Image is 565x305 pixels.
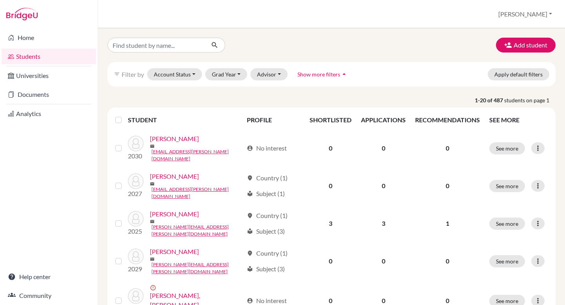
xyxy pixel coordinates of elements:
img: Alcaraz, YaQi [128,211,144,227]
span: account_circle [247,298,253,304]
th: STUDENT [128,111,242,129]
a: [PERSON_NAME] [150,172,199,181]
button: See more [489,255,525,267]
div: Country (1) [247,173,288,183]
p: 2027 [128,189,144,198]
div: Country (1) [247,249,288,258]
button: Grad Year [205,68,248,80]
a: [EMAIL_ADDRESS][PERSON_NAME][DOMAIN_NAME] [151,186,244,200]
a: [PERSON_NAME] [150,209,199,219]
span: account_circle [247,145,253,151]
button: Add student [496,38,556,53]
span: local_library [247,266,253,272]
img: Andersen-Marskar, Olida Marie [128,288,144,304]
p: 2029 [128,264,144,274]
span: mail [150,257,155,261]
span: Filter by [122,71,144,78]
span: location_on [247,250,253,256]
p: 0 [415,256,480,266]
span: error_outline [150,285,158,291]
button: [PERSON_NAME] [495,7,556,22]
button: See more [489,218,525,230]
th: PROFILE [242,111,305,129]
span: students on page 1 [504,96,556,104]
span: location_on [247,212,253,219]
th: APPLICATIONS [356,111,410,129]
img: Aleman, Renee [128,249,144,264]
th: SHORTLISTED [305,111,356,129]
span: location_on [247,175,253,181]
span: mail [150,144,155,149]
img: Alcaraz, MeiLin [128,173,144,189]
span: local_library [247,191,253,197]
p: 0 [415,143,480,153]
a: Analytics [2,106,96,122]
a: [EMAIL_ADDRESS][PERSON_NAME][DOMAIN_NAME] [151,148,244,162]
div: Subject (1) [247,189,285,198]
span: Show more filters [297,71,340,78]
span: local_library [247,228,253,234]
a: Students [2,49,96,64]
button: See more [489,180,525,192]
a: Community [2,288,96,303]
a: Universities [2,68,96,84]
td: 0 [356,129,410,167]
td: 0 [305,129,356,167]
td: 3 [305,205,356,242]
td: 0 [356,242,410,280]
div: Subject (3) [247,264,285,274]
a: Home [2,30,96,45]
a: [PERSON_NAME][EMAIL_ADDRESS][PERSON_NAME][DOMAIN_NAME] [151,223,244,238]
p: 1 [415,219,480,228]
img: Akolkar, Aisha [128,136,144,151]
i: filter_list [114,71,120,77]
button: Show more filtersarrow_drop_up [291,68,355,80]
th: SEE MORE [485,111,552,129]
i: arrow_drop_up [340,70,348,78]
a: Help center [2,269,96,285]
button: See more [489,142,525,154]
button: Advisor [250,68,288,80]
span: mail [150,182,155,186]
button: Account Status [147,68,202,80]
td: 0 [305,167,356,205]
a: [PERSON_NAME][EMAIL_ADDRESS][PERSON_NAME][DOMAIN_NAME] [151,261,244,275]
p: 0 [415,181,480,191]
img: Bridge-U [6,8,38,20]
td: 3 [356,205,410,242]
td: 0 [305,242,356,280]
a: [PERSON_NAME] [150,247,199,256]
input: Find student by name... [108,38,205,53]
p: 2025 [128,227,144,236]
a: [PERSON_NAME] [150,134,199,143]
div: No interest [247,143,287,153]
p: 2030 [128,151,144,161]
th: RECOMMENDATIONS [410,111,485,129]
div: Country (1) [247,211,288,220]
div: Subject (3) [247,227,285,236]
span: mail [150,219,155,224]
a: Documents [2,87,96,102]
button: Apply default filters [488,68,549,80]
strong: 1-20 of 487 [475,96,504,104]
td: 0 [356,167,410,205]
